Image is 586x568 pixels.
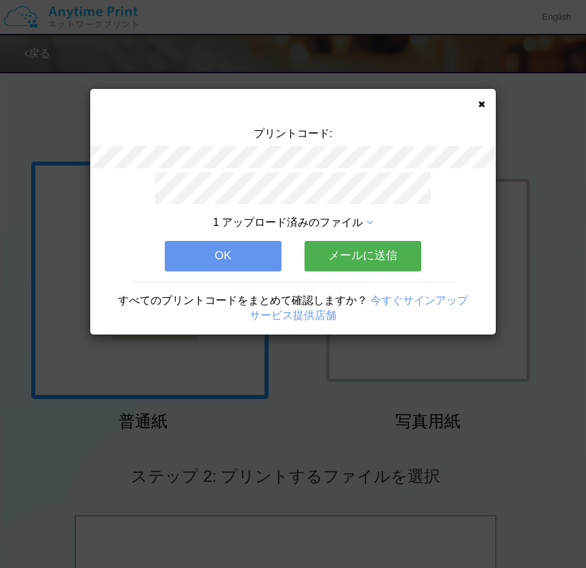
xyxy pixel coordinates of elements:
span: すべてのプリントコードをまとめて確認しますか？ [118,295,368,306]
button: メールに送信 [305,241,421,271]
span: 1 アップロード済みのファイル [213,216,363,228]
span: プリントコード: [254,128,332,139]
a: サービス提供店舗 [250,309,336,321]
button: OK [165,241,281,271]
a: 今すぐサインアップ [370,295,468,306]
